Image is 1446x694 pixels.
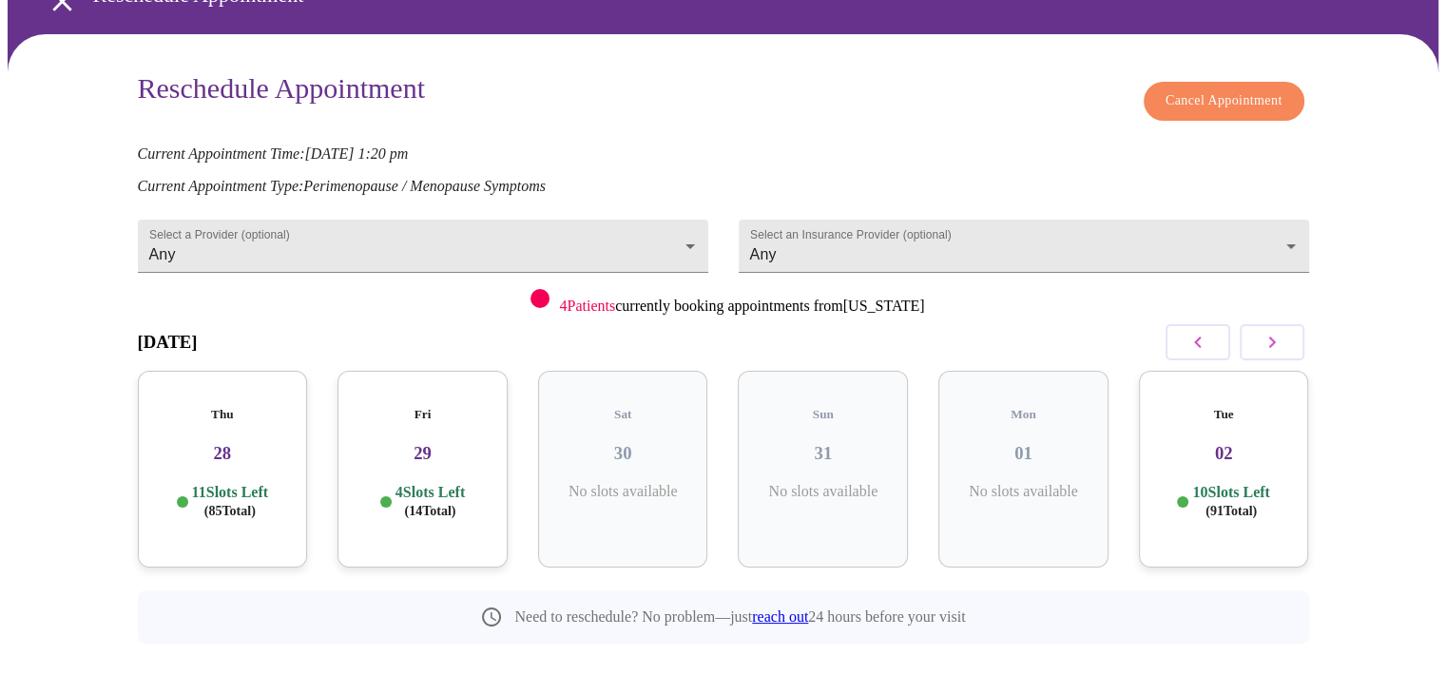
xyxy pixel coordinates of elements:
p: 10 Slots Left [1192,483,1269,520]
h3: Reschedule Appointment [138,72,425,111]
span: 4 Patients [559,298,615,314]
h5: Sun [753,407,893,422]
h3: 29 [353,443,492,464]
h5: Thu [153,407,293,422]
h3: 31 [753,443,893,464]
em: Current Appointment Time: [DATE] 1:20 pm [138,145,409,162]
h3: 30 [553,443,693,464]
h3: 01 [954,443,1093,464]
p: Need to reschedule? No problem—just 24 hours before your visit [514,608,965,626]
h5: Sat [553,407,693,422]
h5: Fri [353,407,492,422]
h3: 28 [153,443,293,464]
p: No slots available [954,483,1093,500]
span: Cancel Appointment [1166,89,1282,113]
p: 4 Slots Left [395,483,465,520]
span: ( 91 Total) [1205,504,1257,518]
h5: Mon [954,407,1093,422]
h3: [DATE] [138,332,198,353]
h3: 02 [1154,443,1294,464]
span: ( 14 Total) [405,504,456,518]
p: No slots available [553,483,693,500]
div: Any [739,220,1309,273]
h5: Tue [1154,407,1294,422]
div: Any [138,220,708,273]
a: reach out [752,608,808,625]
span: ( 85 Total) [204,504,256,518]
em: Current Appointment Type: Perimenopause / Menopause Symptoms [138,178,546,194]
p: No slots available [753,483,893,500]
button: Cancel Appointment [1144,82,1304,121]
p: 11 Slots Left [192,483,268,520]
p: currently booking appointments from [US_STATE] [559,298,924,315]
